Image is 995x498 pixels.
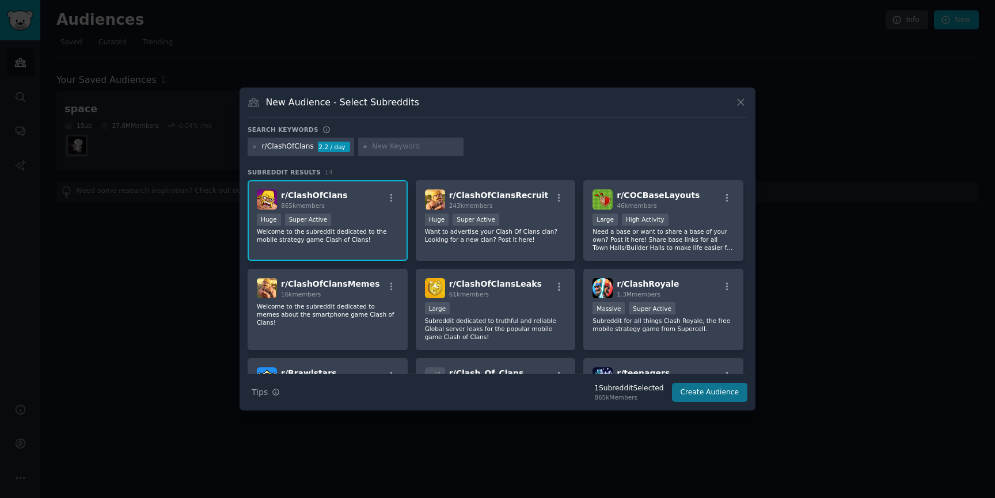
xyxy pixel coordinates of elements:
div: Super Active [453,214,499,226]
div: r/ClashOfClans [262,142,314,152]
div: Super Active [629,302,675,314]
span: 243k members [449,202,493,209]
span: r/ ClashOfClansRecruit [449,191,549,200]
p: Subreddit for all things Clash Royale, the free mobile strategy game from Supercell. [593,317,734,333]
p: Welcome to the subreddit dedicated to memes about the smartphone game Clash of Clans! [257,302,398,326]
div: 1 Subreddit Selected [594,383,663,394]
span: 46k members [617,202,656,209]
img: ClashRoyale [593,278,613,298]
span: 16k members [281,291,321,298]
span: Subreddit Results [248,168,321,176]
span: r/ ClashOfClans [281,191,348,200]
span: 14 [325,169,333,176]
span: r/ COCBaseLayouts [617,191,700,200]
p: Welcome to the subreddit dedicated to the mobile strategy game Clash of Clans! [257,227,398,244]
img: ClashOfClansRecruit [425,189,445,210]
p: Need a base or want to share a base of your own? Post it here! Share base links for all Town Hall... [593,227,734,252]
h3: New Audience - Select Subreddits [266,96,419,108]
img: ClashOfClansMemes [257,278,277,298]
div: Super Active [285,214,332,226]
div: 865k Members [594,393,663,401]
img: Brawlstars [257,367,277,387]
button: Create Audience [672,383,748,402]
span: r/ teenagers [617,368,670,378]
p: Subreddit dedicated to truthful and reliable Global server leaks for the popular mobile game Clas... [425,317,567,341]
span: r/ Brawlstars [281,368,337,378]
div: Large [593,214,618,226]
div: Large [425,302,450,314]
span: Tips [252,386,268,398]
div: Massive [593,302,625,314]
span: r/ ClashOfClansLeaks [449,279,542,288]
input: New Keyword [372,142,459,152]
h3: Search keywords [248,126,318,134]
span: r/ ClashRoyale [617,279,679,288]
span: 865k members [281,202,325,209]
div: High Activity [622,214,669,226]
img: COCBaseLayouts [593,189,613,210]
img: ClashOfClansLeaks [425,278,445,298]
div: 2.2 / day [318,142,350,152]
img: ClashOfClans [257,189,277,210]
p: Want to advertise your Clash Of Clans clan? Looking for a new clan? Post it here! [425,227,567,244]
img: teenagers [593,367,613,387]
div: Huge [425,214,449,226]
button: Tips [248,382,284,402]
span: r/ Clash_Of_Clans [449,368,524,378]
span: 1.3M members [617,291,660,298]
span: r/ ClashOfClansMemes [281,279,380,288]
div: Huge [257,214,281,226]
span: 61k members [449,291,489,298]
